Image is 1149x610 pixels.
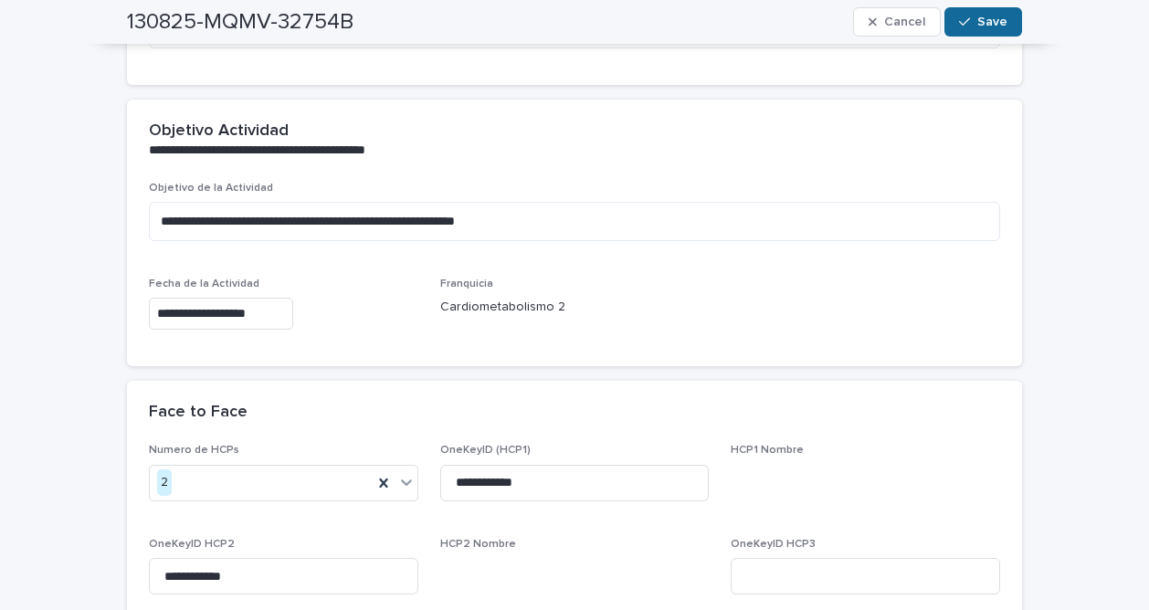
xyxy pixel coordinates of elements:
[149,121,289,142] h2: Objetivo Actividad
[440,539,516,550] span: HCP2 Nombre
[149,445,239,456] span: Numero de HCPs
[157,469,172,496] div: 2
[884,16,925,28] span: Cancel
[440,298,710,317] p: Cardiometabolismo 2
[731,539,816,550] span: OneKeyID HCP3
[440,279,493,289] span: Franquicia
[944,7,1022,37] button: Save
[977,16,1007,28] span: Save
[731,445,804,456] span: HCP1 Nombre
[440,445,531,456] span: OneKeyID (HCP1)
[127,9,353,36] h2: 130825-MQMV-32754B
[853,7,941,37] button: Cancel
[149,183,273,194] span: Objetivo de la Actividad
[149,539,235,550] span: OneKeyID HCP2
[149,279,259,289] span: Fecha de la Actividad
[149,403,248,423] h2: Face to Face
